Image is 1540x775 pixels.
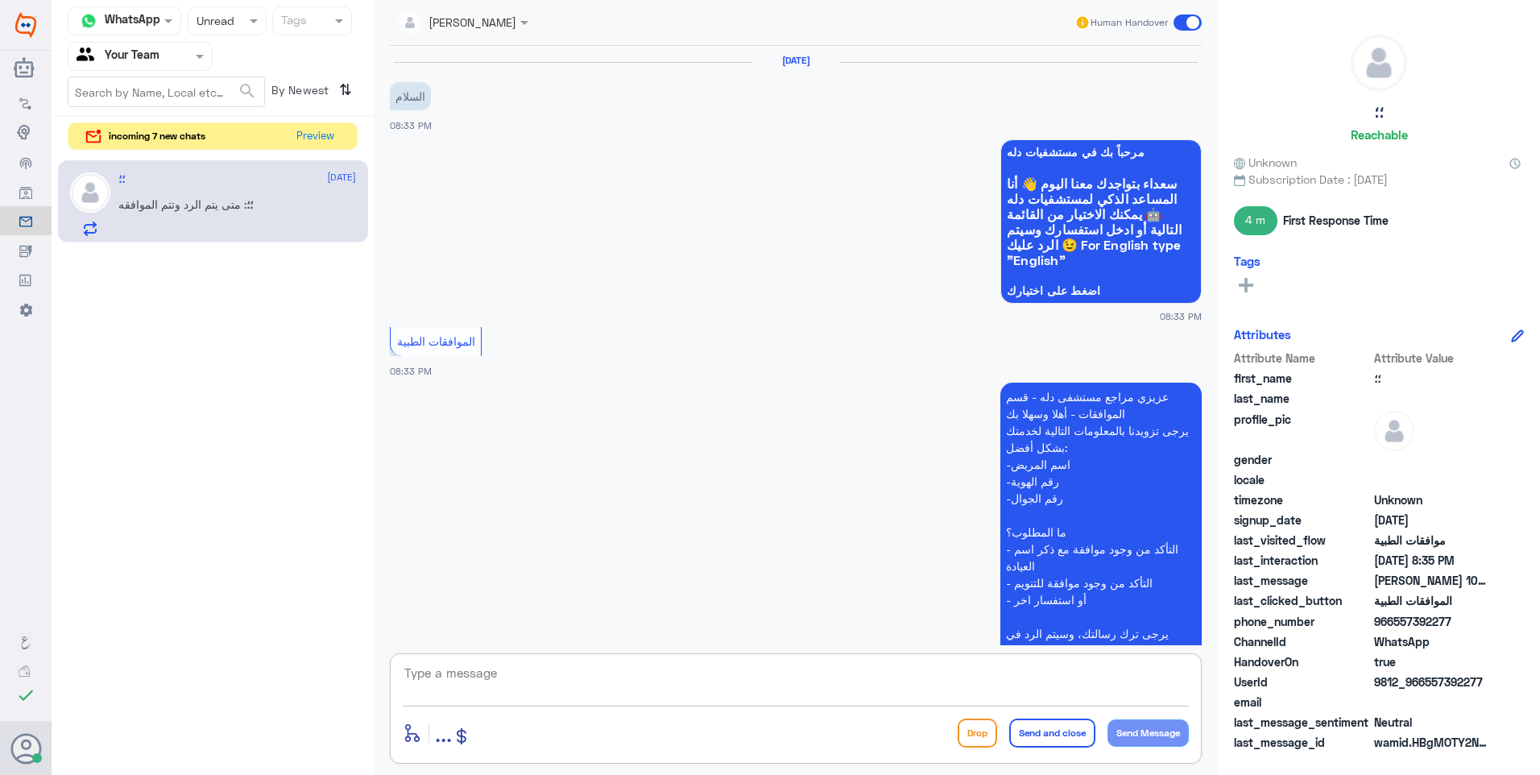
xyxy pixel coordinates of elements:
[1374,471,1491,488] span: null
[1234,491,1371,508] span: timezone
[1374,552,1491,569] span: 2025-09-14T17:35:06.717Z
[1351,127,1408,142] h6: Reachable
[435,715,452,751] button: ...
[397,334,475,348] span: الموافقات الطبية
[1007,284,1195,297] span: اضغط على اختيارك
[246,197,253,211] span: ؛؛
[1234,154,1297,171] span: Unknown
[1234,471,1371,488] span: locale
[238,81,257,101] span: search
[1283,212,1389,229] span: First Response Time
[1234,512,1371,528] span: signup_date
[1000,383,1202,698] p: 14/9/2025, 8:33 PM
[1234,254,1261,268] h6: Tags
[118,172,125,186] h5: ؛؛
[1234,653,1371,670] span: HandoverOn
[109,129,205,143] span: incoming 7 new chats
[1234,532,1371,549] span: last_visited_flow
[289,123,341,150] button: Preview
[1234,714,1371,731] span: last_message_sentiment
[1091,15,1168,30] span: Human Handover
[1374,491,1491,508] span: Unknown
[1374,613,1491,630] span: 966557392277
[1107,719,1189,747] button: Send Message
[1374,103,1384,122] h5: ؛؛
[390,82,431,110] p: 14/9/2025, 8:33 PM
[265,77,333,109] span: By Newest
[1234,694,1371,711] span: email
[1234,171,1524,188] span: Subscription Date : [DATE]
[1374,592,1491,609] span: الموافقات الطبية
[68,77,264,106] input: Search by Name, Local etc…
[1374,370,1491,387] span: ؛؛
[958,719,997,748] button: Drop
[1374,572,1491,589] span: ندى خالد القحطاني 1064096835 0532229032 تم رفض الموافقه ع اشعه مقطعية من الدكتور حامد محمدين ارجو...
[77,44,101,68] img: yourTeam.svg
[327,170,356,184] span: [DATE]
[1234,370,1371,387] span: first_name
[1234,451,1371,468] span: gender
[751,55,840,66] h6: [DATE]
[1374,411,1414,451] img: defaultAdmin.png
[1374,653,1491,670] span: true
[16,686,35,705] i: check
[1007,146,1195,159] span: مرحباً بك في مستشفيات دله
[1374,673,1491,690] span: 9812_966557392277
[238,78,257,105] button: search
[1234,572,1371,589] span: last_message
[1374,532,1491,549] span: موافقات الطبية
[435,718,452,747] span: ...
[279,11,307,32] div: Tags
[1234,411,1371,448] span: profile_pic
[1234,734,1371,751] span: last_message_id
[1234,206,1277,235] span: 4 m
[1234,673,1371,690] span: UserId
[10,733,41,764] button: Avatar
[1374,714,1491,731] span: 0
[1234,633,1371,650] span: ChannelId
[118,197,246,211] span: : متى يتم الرد وتتم الموافقه
[77,9,101,33] img: whatsapp.png
[1352,35,1406,90] img: defaultAdmin.png
[1374,734,1491,751] span: wamid.HBgMOTY2NTU3MzkyMjc3FQIAEhgUM0E5OTc2NDMzQTIzNzNBQ0IwMDYA
[1374,694,1491,711] span: null
[1234,327,1291,342] h6: Attributes
[390,120,432,131] span: 08:33 PM
[390,366,432,376] span: 08:33 PM
[1374,350,1491,367] span: Attribute Value
[339,77,352,103] i: ⇅
[1234,552,1371,569] span: last_interaction
[1234,613,1371,630] span: phone_number
[1007,176,1195,267] span: سعداء بتواجدك معنا اليوم 👋 أنا المساعد الذكي لمستشفيات دله 🤖 يمكنك الاختيار من القائمة التالية أو...
[1009,719,1095,748] button: Send and close
[1234,350,1371,367] span: Attribute Name
[15,12,36,38] img: Widebot Logo
[1374,451,1491,468] span: null
[1234,592,1371,609] span: last_clicked_button
[1374,633,1491,650] span: 2
[70,172,110,213] img: defaultAdmin.png
[1374,512,1491,528] span: 2025-09-14T17:33:39.336Z
[1234,390,1371,407] span: last_name
[1160,309,1202,323] span: 08:33 PM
